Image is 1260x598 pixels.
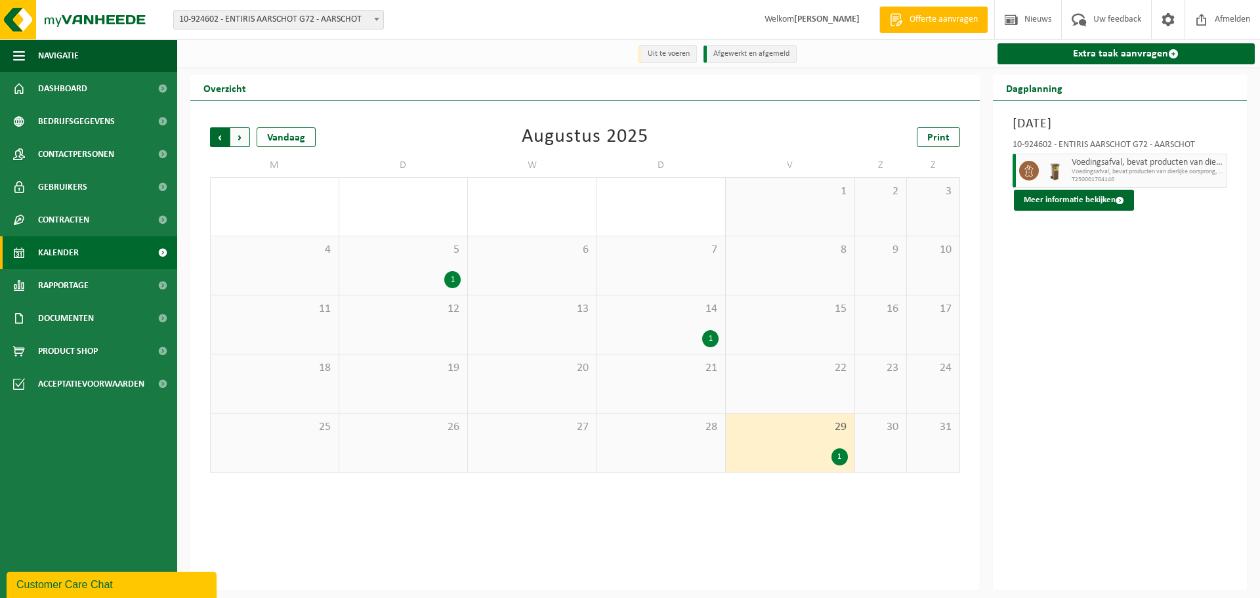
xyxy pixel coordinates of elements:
[855,154,908,177] td: Z
[38,335,98,368] span: Product Shop
[1013,114,1228,134] h3: [DATE]
[604,302,719,316] span: 14
[474,361,590,375] span: 20
[38,138,114,171] span: Contactpersonen
[217,243,332,257] span: 4
[726,154,855,177] td: V
[38,302,94,335] span: Documenten
[703,45,797,63] li: Afgewerkt en afgemeld
[702,330,719,347] div: 1
[474,243,590,257] span: 6
[522,127,648,147] div: Augustus 2025
[346,420,461,435] span: 26
[862,184,900,199] span: 2
[38,236,79,269] span: Kalender
[1045,161,1065,181] img: WB-0140-HPE-BN-01
[913,361,952,375] span: 24
[732,184,848,199] span: 1
[732,302,848,316] span: 15
[38,203,89,236] span: Contracten
[862,302,900,316] span: 16
[906,13,981,26] span: Offerte aanvragen
[468,154,597,177] td: W
[1072,176,1224,184] span: T250001704146
[444,271,461,288] div: 1
[604,361,719,375] span: 21
[257,127,316,147] div: Vandaag
[474,302,590,316] span: 13
[907,154,959,177] td: Z
[927,133,950,143] span: Print
[38,105,115,138] span: Bedrijfsgegevens
[917,127,960,147] a: Print
[1072,168,1224,176] span: Voedingsafval, bevat producten van dierlijke oorsprong, onve
[346,302,461,316] span: 12
[597,154,726,177] td: D
[210,127,230,147] span: Vorige
[831,448,848,465] div: 1
[217,361,332,375] span: 18
[732,361,848,375] span: 22
[1072,158,1224,168] span: Voedingsafval, bevat producten van dierlijke oorsprong, onverpakt, categorie 3
[230,127,250,147] span: Volgende
[604,243,719,257] span: 7
[210,154,339,177] td: M
[173,10,384,30] span: 10-924602 - ENTIRIS AARSCHOT G72 - AARSCHOT
[862,243,900,257] span: 9
[913,184,952,199] span: 3
[604,420,719,435] span: 28
[913,243,952,257] span: 10
[346,361,461,375] span: 19
[217,302,332,316] span: 11
[339,154,469,177] td: D
[190,75,259,100] h2: Overzicht
[997,43,1255,64] a: Extra taak aanvragen
[794,14,860,24] strong: [PERSON_NAME]
[993,75,1076,100] h2: Dagplanning
[174,11,383,29] span: 10-924602 - ENTIRIS AARSCHOT G72 - AARSCHOT
[38,72,87,105] span: Dashboard
[913,420,952,435] span: 31
[1014,190,1134,211] button: Meer informatie bekijken
[638,45,697,63] li: Uit te voeren
[217,420,332,435] span: 25
[7,569,219,598] iframe: chat widget
[38,269,89,302] span: Rapportage
[732,243,848,257] span: 8
[38,368,144,400] span: Acceptatievoorwaarden
[38,171,87,203] span: Gebruikers
[862,361,900,375] span: 23
[38,39,79,72] span: Navigatie
[862,420,900,435] span: 30
[732,420,848,435] span: 29
[474,420,590,435] span: 27
[879,7,988,33] a: Offerte aanvragen
[913,302,952,316] span: 17
[1013,140,1228,154] div: 10-924602 - ENTIRIS AARSCHOT G72 - AARSCHOT
[346,243,461,257] span: 5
